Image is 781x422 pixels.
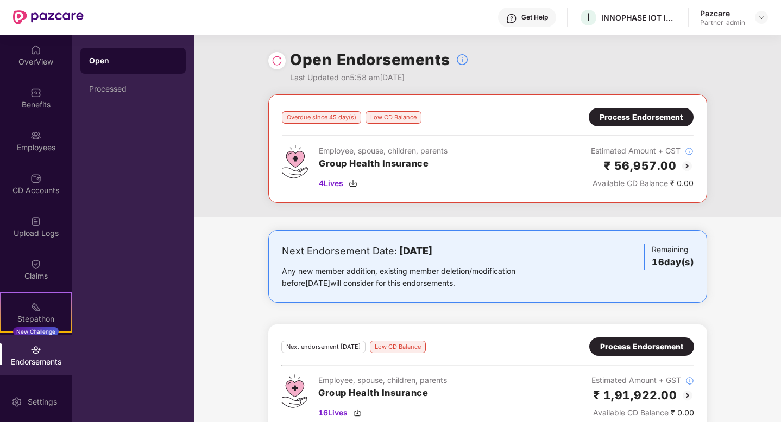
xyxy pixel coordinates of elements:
[591,374,694,386] div: Estimated Amount + GST
[282,145,308,178] img: svg+xml;base64,PHN2ZyB4bWxucz0iaHR0cDovL3d3dy53My5vcmcvMjAwMC9zdmciIHdpZHRoPSI0Ny43MTQiIGhlaWdodD...
[281,341,366,353] div: Next endorsement [DATE]
[1,314,71,324] div: Stepathon
[591,177,694,189] div: ₹ 0.00
[506,13,517,24] img: svg+xml;base64,PHN2ZyBpZD0iSGVscC0zMngzMiIgeG1sbnM9Imh0dHA6Ly93d3cudzMub3JnLzIwMDAvc3ZnIiB3aWR0aD...
[399,245,432,257] b: [DATE]
[30,302,41,312] img: svg+xml;base64,PHN2ZyB4bWxucz0iaHR0cDovL3d3dy53My5vcmcvMjAwMC9zdmciIHdpZHRoPSIyMSIgaGVpZ2h0PSIyMC...
[591,407,694,419] div: ₹ 0.00
[349,179,357,188] img: svg+xml;base64,PHN2ZyBpZD0iRG93bmxvYWQtMzJ4MzIiIHhtbG5zPSJodHRwOi8vd3d3LnczLm9yZy8yMDAwL3N2ZyIgd2...
[24,397,60,407] div: Settings
[30,87,41,98] img: svg+xml;base64,PHN2ZyBpZD0iQmVuZWZpdHMiIHhtbG5zPSJodHRwOi8vd3d3LnczLm9yZy8yMDAwL3N2ZyIgd2lkdGg9Ij...
[593,386,677,404] h2: ₹ 1,91,922.00
[370,341,426,353] div: Low CD Balance
[30,44,41,55] img: svg+xml;base64,PHN2ZyBpZD0iSG9tZSIgeG1sbnM9Imh0dHA6Ly93d3cudzMub3JnLzIwMDAvc3ZnIiB3aWR0aD0iMjAiIG...
[30,344,41,355] img: svg+xml;base64,PHN2ZyBpZD0iRW5kb3JzZW1lbnRzIiB4bWxucz0iaHR0cDovL3d3dy53My5vcmcvMjAwMC9zdmciIHdpZH...
[318,386,447,400] h3: Group Health Insurance
[757,13,766,22] img: svg+xml;base64,PHN2ZyBpZD0iRHJvcGRvd24tMzJ4MzIiIHhtbG5zPSJodHRwOi8vd3d3LnczLm9yZy8yMDAwL3N2ZyIgd2...
[700,8,745,18] div: Pazcare
[685,376,694,385] img: svg+xml;base64,PHN2ZyBpZD0iSW5mb18tXzMyeDMyIiBkYXRhLW5hbWU9IkluZm8gLSAzMngzMiIgeG1sbnM9Imh0dHA6Ly...
[456,53,469,66] img: svg+xml;base64,PHN2ZyBpZD0iSW5mb18tXzMyeDMyIiBkYXRhLW5hbWU9IkluZm8gLSAzMngzMiIgeG1sbnM9Imh0dHA6Ly...
[587,11,590,24] span: I
[30,216,41,227] img: svg+xml;base64,PHN2ZyBpZD0iVXBsb2FkX0xvZ3MiIGRhdGEtbmFtZT0iVXBsb2FkIExvZ3MiIHhtbG5zPSJodHRwOi8vd3...
[700,18,745,27] div: Partner_admin
[30,259,41,270] img: svg+xml;base64,PHN2ZyBpZD0iQ2xhaW0iIHhtbG5zPSJodHRwOi8vd3d3LnczLm9yZy8yMDAwL3N2ZyIgd2lkdGg9IjIwIi...
[290,48,450,72] h1: Open Endorsements
[318,407,348,419] span: 16 Lives
[282,111,361,124] div: Overdue since 45 day(s)
[685,147,694,156] img: svg+xml;base64,PHN2ZyBpZD0iSW5mb18tXzMyeDMyIiBkYXRhLW5hbWU9IkluZm8gLSAzMngzMiIgeG1sbnM9Imh0dHA6Ly...
[89,55,177,66] div: Open
[290,72,469,84] div: Last Updated on 5:58 am[DATE]
[13,10,84,24] img: New Pazcare Logo
[591,145,694,157] div: Estimated Amount + GST
[89,85,177,93] div: Processed
[600,341,683,353] div: Process Endorsement
[30,173,41,184] img: svg+xml;base64,PHN2ZyBpZD0iQ0RfQWNjb3VudHMiIGRhdGEtbmFtZT0iQ0QgQWNjb3VudHMiIHhtbG5zPSJodHRwOi8vd3...
[366,111,421,124] div: Low CD Balance
[593,178,668,188] span: Available CD Balance
[521,13,548,22] div: Get Help
[281,374,307,408] img: svg+xml;base64,PHN2ZyB4bWxucz0iaHR0cDovL3d3dy53My5vcmcvMjAwMC9zdmciIHdpZHRoPSI0Ny43MTQiIGhlaWdodD...
[600,111,683,123] div: Process Endorsement
[282,265,550,289] div: Any new member addition, existing member deletion/modification before [DATE] will consider for th...
[318,374,447,386] div: Employee, spouse, children, parents
[604,157,677,175] h2: ₹ 56,957.00
[681,389,694,402] img: svg+xml;base64,PHN2ZyBpZD0iQmFjay0yMHgyMCIgeG1sbnM9Imh0dHA6Ly93d3cudzMub3JnLzIwMDAvc3ZnIiB3aWR0aD...
[593,408,669,417] span: Available CD Balance
[652,255,694,270] h3: 16 day(s)
[282,244,550,259] div: Next Endorsement Date:
[644,244,694,270] div: Remaining
[272,55,282,66] img: svg+xml;base64,PHN2ZyBpZD0iUmVsb2FkLTMyeDMyIiB4bWxucz0iaHR0cDovL3d3dy53My5vcmcvMjAwMC9zdmciIHdpZH...
[319,145,448,157] div: Employee, spouse, children, parents
[30,130,41,141] img: svg+xml;base64,PHN2ZyBpZD0iRW1wbG95ZWVzIiB4bWxucz0iaHR0cDovL3d3dy53My5vcmcvMjAwMC9zdmciIHdpZHRoPS...
[319,177,343,189] span: 4 Lives
[13,327,59,336] div: New Challenge
[353,408,362,417] img: svg+xml;base64,PHN2ZyBpZD0iRG93bmxvYWQtMzJ4MzIiIHhtbG5zPSJodHRwOi8vd3d3LnczLm9yZy8yMDAwL3N2ZyIgd2...
[681,159,694,172] img: svg+xml;base64,PHN2ZyBpZD0iQmFjay0yMHgyMCIgeG1sbnM9Imh0dHA6Ly93d3cudzMub3JnLzIwMDAvc3ZnIiB3aWR0aD...
[319,157,448,171] h3: Group Health Insurance
[601,12,677,23] div: INNOPHASE IOT INDIA PRIVATE LIMITED
[11,397,22,407] img: svg+xml;base64,PHN2ZyBpZD0iU2V0dGluZy0yMHgyMCIgeG1sbnM9Imh0dHA6Ly93d3cudzMub3JnLzIwMDAvc3ZnIiB3aW...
